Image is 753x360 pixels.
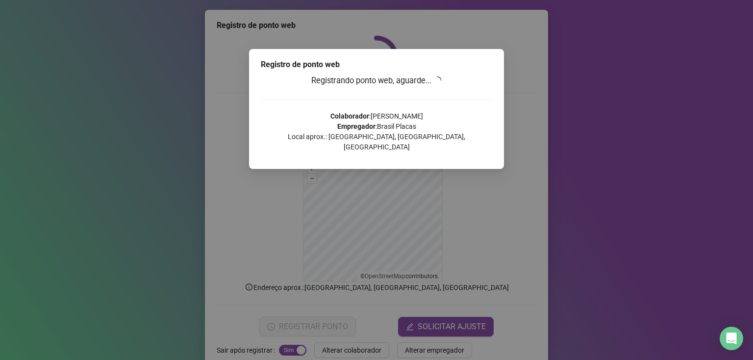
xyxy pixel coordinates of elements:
[337,122,376,130] strong: Empregador
[261,59,492,71] div: Registro de ponto web
[261,74,492,87] h3: Registrando ponto web, aguarde...
[720,327,743,350] div: Open Intercom Messenger
[330,112,369,120] strong: Colaborador
[261,111,492,152] p: : [PERSON_NAME] : Brasil Placas Local aprox.: [GEOGRAPHIC_DATA], [GEOGRAPHIC_DATA], [GEOGRAPHIC_D...
[432,75,443,86] span: loading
